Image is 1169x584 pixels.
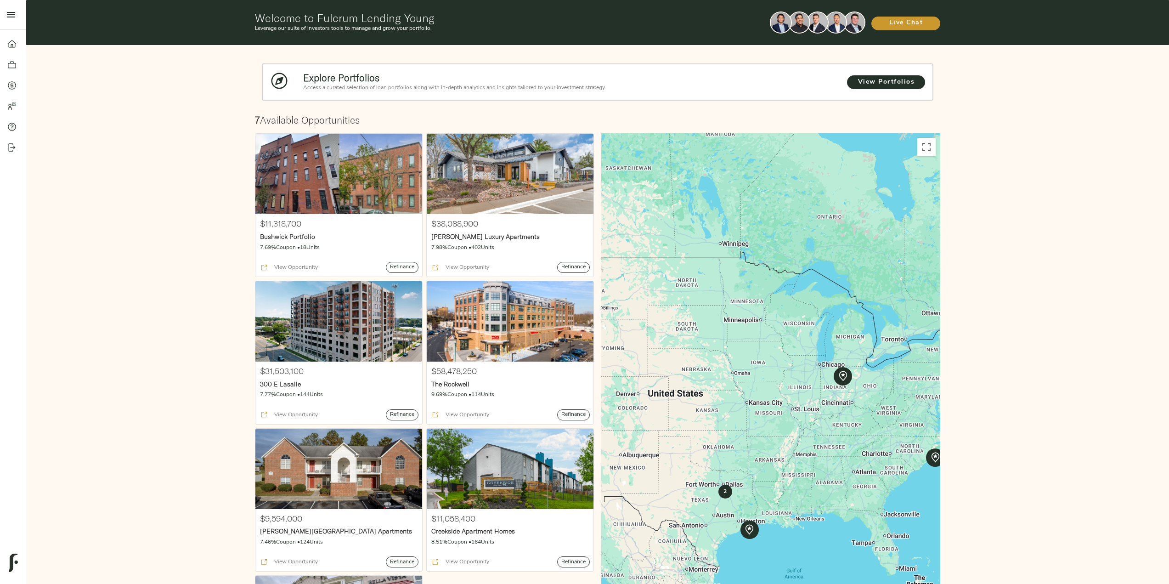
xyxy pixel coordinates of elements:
div: 300 E Lasalle [255,281,422,362]
strong: Creekside Apartment Homes [431,527,515,535]
h4: $38,088,900 [431,219,589,229]
p: Access a curated selection of loan portfolios along with in-depth analytics and insights tailored... [303,84,793,92]
span: View Portfolios [856,77,916,88]
a: View Portfolios [847,75,925,89]
img: Zach Frizzera [808,12,828,33]
strong: [PERSON_NAME] Luxury Apartments [431,232,540,241]
p: View Opportunity [439,411,489,419]
strong: The Rockwell [431,380,469,388]
span: Refinance [558,263,589,271]
button: View Opportunity [259,556,319,567]
p: 7.46% Coupon • 124 Units [260,538,418,546]
button: View Opportunity [259,409,319,420]
p: Leverage our suite of investors tools to manage and grow your portfolio. [255,24,712,33]
p: View Opportunity [439,263,489,272]
div: Stanton Pointe Apartments [255,429,422,509]
p: View Opportunity [439,558,489,566]
p: View Opportunity [267,263,318,272]
h1: Welcome to Fulcrum Lending Young [255,11,712,24]
strong: [PERSON_NAME][GEOGRAPHIC_DATA] Apartments [260,527,412,535]
div: Emmitt Luxury Apartments [427,134,593,214]
span: Refinance [386,263,418,271]
div: Creekside Apartment Homes [427,429,593,509]
strong: 7 [255,114,260,126]
p: 7.77% Coupon • 144 Units [260,391,418,399]
button: View Opportunity [430,556,491,567]
strong: Explore Portfolios [303,72,379,84]
img: Maxwell Wu [771,12,791,33]
span: Refinance [386,558,418,566]
p: 8.51% Coupon • 164 Units [431,538,589,546]
h4: $11,318,700 [260,219,418,229]
strong: 2 [723,489,727,494]
span: Refinance [558,411,589,419]
p: View Opportunity [267,558,318,566]
h2: Available Opportunities [255,114,941,126]
span: Live Chat [881,17,931,29]
div: The Rockwell [427,281,593,362]
button: View Opportunity [259,262,319,273]
img: Justin Stamp [844,12,864,33]
h4: $58,478,250 [431,366,589,376]
button: View Opportunity [430,409,491,420]
p: 7.98% Coupon • 402 Units [431,244,589,252]
span: Refinance [558,558,589,566]
p: View Opportunity [267,411,318,419]
img: Kenneth Mendonça [789,12,809,33]
strong: Bushwick Portfolio [260,232,315,241]
h4: $11,058,400 [431,514,589,524]
span: Refinance [386,411,418,419]
button: View Opportunity [430,262,491,273]
button: Live Chat [871,17,940,30]
p: 7.69% Coupon • 18 Units [260,244,418,252]
h4: $31,503,100 [260,366,418,376]
strong: 300 E Lasalle [260,380,301,388]
img: logo [9,554,18,572]
img: Richard Le [826,12,846,33]
button: Toggle fullscreen view [917,138,936,156]
h4: $9,594,000 [260,514,418,524]
div: Bushwick Portfolio [255,134,422,214]
p: 9.69% Coupon • 114 Units [431,391,589,399]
